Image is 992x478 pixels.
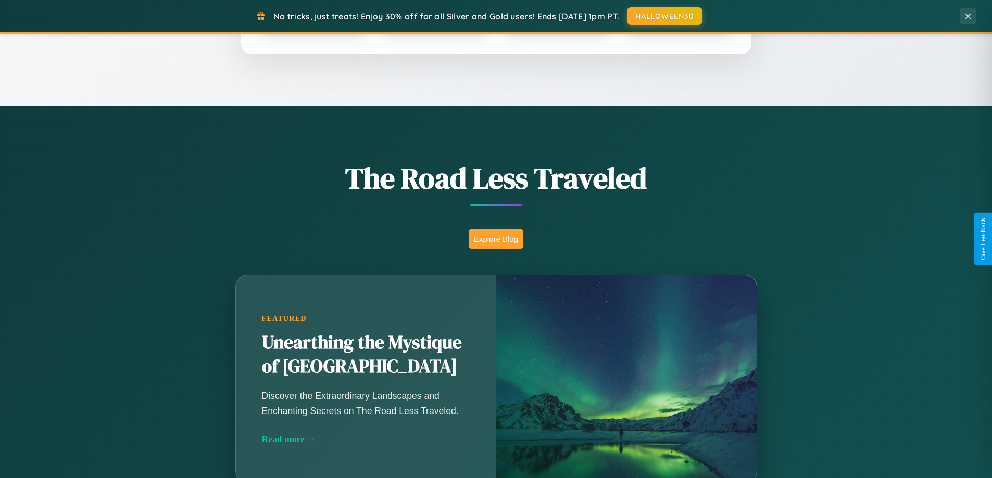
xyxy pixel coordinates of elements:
button: HALLOWEEN30 [627,7,702,25]
button: Explore Blog [469,229,523,249]
h2: Unearthing the Mystique of [GEOGRAPHIC_DATA] [262,331,470,379]
span: No tricks, just treats! Enjoy 30% off for all Silver and Gold users! Ends [DATE] 1pm PT. [273,11,619,21]
div: Give Feedback [980,218,987,260]
div: Featured [262,314,470,323]
p: Discover the Extraordinary Landscapes and Enchanting Secrets on The Road Less Traveled. [262,389,470,418]
div: Read more → [262,434,470,445]
h1: The Road Less Traveled [184,158,809,198]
